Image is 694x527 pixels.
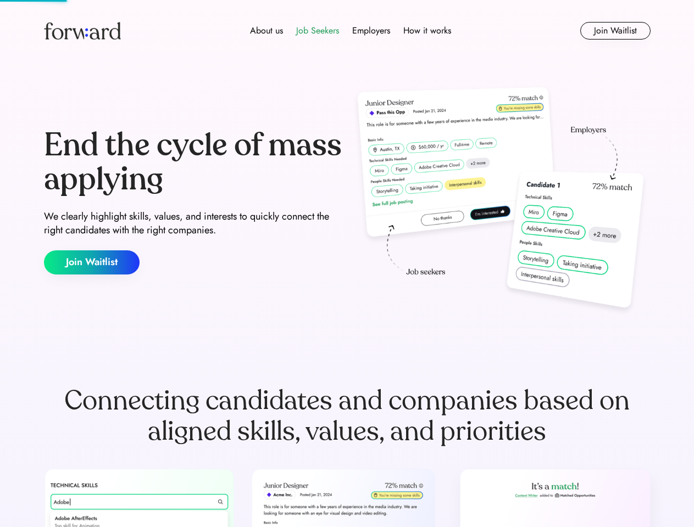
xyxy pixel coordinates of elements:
[250,24,283,37] div: About us
[580,22,651,40] button: Join Waitlist
[44,385,651,447] div: Connecting candidates and companies based on aligned skills, values, and priorities
[403,24,451,37] div: How it works
[44,250,140,274] button: Join Waitlist
[352,24,390,37] div: Employers
[44,22,121,40] img: Forward logo
[352,83,651,319] img: hero-image.png
[44,128,343,196] div: End the cycle of mass applying
[44,210,343,237] div: We clearly highlight skills, values, and interests to quickly connect the right candidates with t...
[296,24,339,37] div: Job Seekers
